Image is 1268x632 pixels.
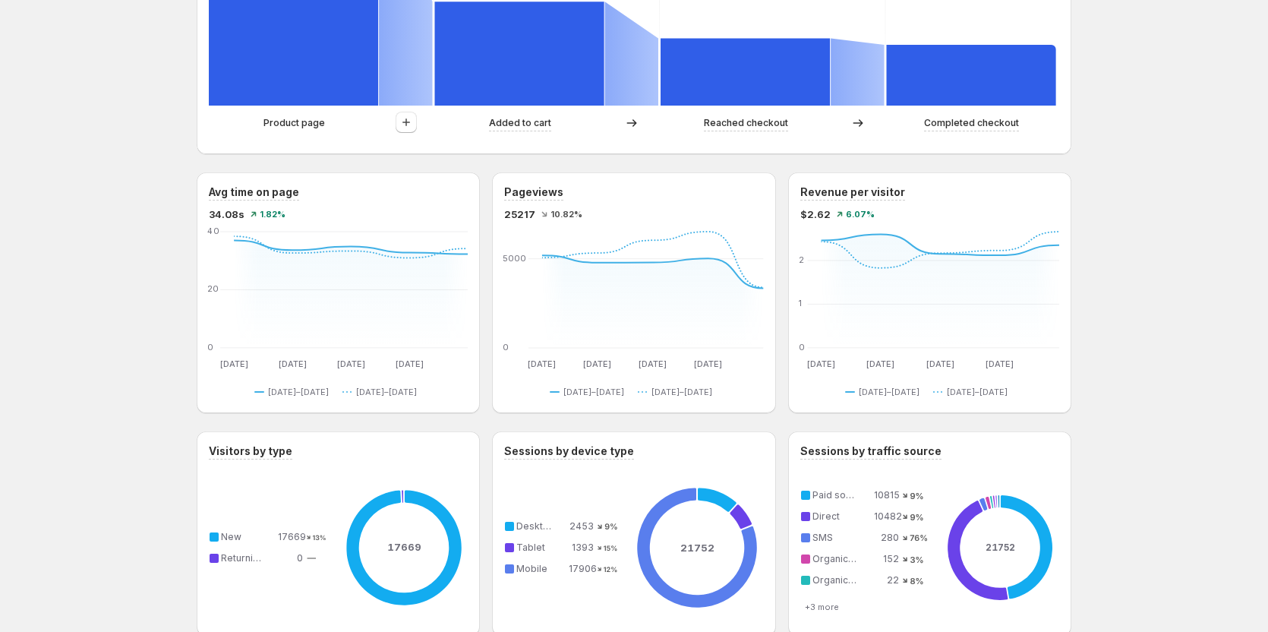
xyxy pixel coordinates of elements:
[254,383,335,401] button: [DATE]–[DATE]
[910,512,924,523] text: 9%
[604,565,618,574] text: 12%
[516,542,545,553] span: Tablet
[342,383,423,401] button: [DATE]–[DATE]
[639,359,667,369] text: [DATE]
[489,115,551,131] p: Added to cart
[221,552,264,564] span: Returning
[910,555,924,565] text: 3%
[859,386,919,398] span: [DATE]–[DATE]
[218,550,277,567] td: Returning
[550,383,630,401] button: [DATE]–[DATE]
[933,383,1014,401] button: [DATE]–[DATE]
[516,520,555,532] span: Desktop
[356,386,417,398] span: [DATE]–[DATE]
[218,529,277,545] td: New
[800,207,831,222] span: $2.62
[799,342,805,352] text: 0
[800,601,844,613] button: +3 more
[800,185,905,200] h3: Revenue per visitor
[924,115,1019,131] p: Completed checkout
[694,359,722,369] text: [DATE]
[704,115,788,131] p: Reached checkout
[809,508,873,525] td: Direct
[220,359,248,369] text: [DATE]
[207,284,219,295] text: 20
[513,539,567,556] td: Tablet
[313,533,326,542] text: 13%
[278,531,306,542] span: 17669
[651,386,712,398] span: [DATE]–[DATE]
[279,359,307,369] text: [DATE]
[812,489,861,501] span: Paid social
[209,185,299,200] h3: Avg time on page
[584,359,612,369] text: [DATE]
[297,552,303,564] span: 0
[812,553,882,564] span: Organic search
[874,489,900,501] span: 10815
[883,553,899,564] span: 152
[846,210,875,219] span: 6.07%
[268,386,329,398] span: [DATE]–[DATE]
[910,576,924,586] text: 8%
[435,2,604,106] path: Added to cart: 2493
[263,115,325,131] p: Product page
[887,574,899,586] span: 22
[207,226,219,236] text: 40
[812,532,833,543] span: SMS
[926,359,954,369] text: [DATE]
[569,520,594,532] span: 2453
[809,551,873,567] td: Organic search
[528,359,557,369] text: [DATE]
[504,444,634,459] h3: Sessions by device type
[516,563,547,574] span: Mobile
[799,254,804,265] text: 2
[881,532,899,543] span: 280
[910,533,929,544] text: 76%
[504,185,563,200] h3: Pageviews
[503,342,509,352] text: 0
[809,572,873,589] td: Organic social
[799,298,802,308] text: 1
[638,383,718,401] button: [DATE]–[DATE]
[337,359,365,369] text: [DATE]
[207,342,213,352] text: 0
[807,359,835,369] text: [DATE]
[604,522,618,532] text: 9%
[809,529,873,546] td: SMS
[874,510,902,522] span: 10482
[866,359,894,369] text: [DATE]
[569,563,597,574] span: 17906
[661,39,830,106] path: Reached checkout: 823
[604,544,618,552] text: 15%
[513,518,567,535] td: Desktop
[947,386,1008,398] span: [DATE]–[DATE]
[260,210,285,219] span: 1.82%
[396,359,424,369] text: [DATE]
[812,574,877,586] span: Organic social
[563,386,624,398] span: [DATE]–[DATE]
[809,487,873,504] td: Paid social
[504,207,535,222] span: 25217
[503,253,526,264] text: 5000
[209,444,292,459] h3: Visitors by type
[221,531,241,542] span: New
[550,210,582,219] span: 10.82%
[845,383,926,401] button: [DATE]–[DATE]
[513,561,567,577] td: Mobile
[800,444,942,459] h3: Sessions by traffic source
[910,491,924,501] text: 9%
[812,510,840,522] span: Direct
[572,542,594,553] span: 1393
[209,207,244,222] span: 34.08s
[986,359,1014,369] text: [DATE]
